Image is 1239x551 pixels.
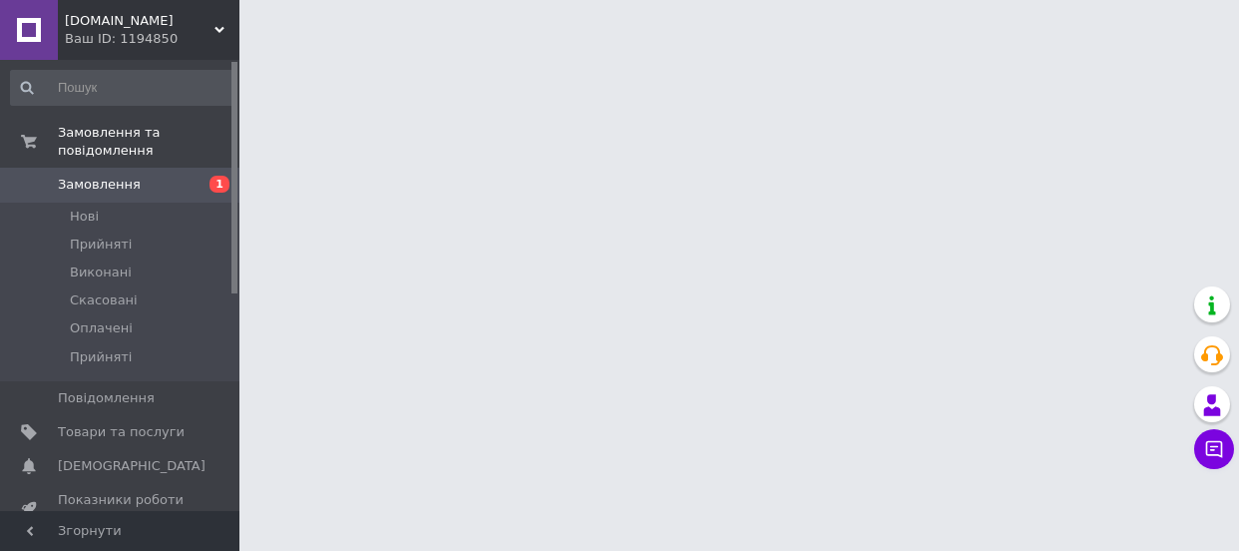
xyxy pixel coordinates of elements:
[58,491,185,527] span: Показники роботи компанії
[58,176,141,194] span: Замовлення
[58,124,239,160] span: Замовлення та повідомлення
[65,12,214,30] span: Tehnolyuks.com.ua
[70,264,132,281] span: Виконані
[58,423,185,441] span: Товари та послуги
[58,457,206,475] span: [DEMOGRAPHIC_DATA]
[209,176,229,193] span: 1
[65,30,239,48] div: Ваш ID: 1194850
[58,389,155,407] span: Повідомлення
[1194,429,1234,469] button: Чат з покупцем
[70,319,133,337] span: Оплачені
[70,348,132,366] span: Прийняті
[10,70,234,106] input: Пошук
[70,291,138,309] span: Скасовані
[70,208,99,226] span: Нові
[70,236,132,254] span: Прийняті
